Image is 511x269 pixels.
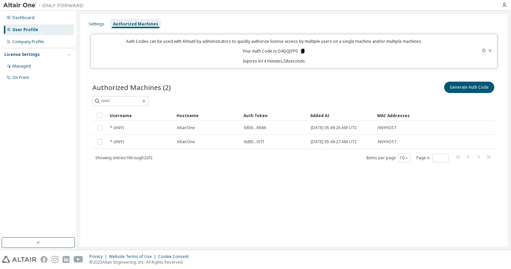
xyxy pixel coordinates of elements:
div: Privacy [89,254,109,259]
img: facebook.svg [40,256,47,263]
span: AltairOne [177,125,195,130]
img: Altair One [3,2,87,9]
img: linkedin.svg [63,256,70,263]
p: Expires in 14 minutes, 58 seconds [95,58,453,64]
img: youtube.svg [74,256,83,263]
span: Items per page [366,154,410,162]
button: 10 [400,155,409,161]
div: License Settings [4,52,40,57]
div: Username [110,110,171,121]
p: © 2025 Altair Engineering, Inc. All Rights Reserved. [89,259,193,265]
span: ANYHOST [378,125,397,130]
img: altair_logo.svg [2,256,36,263]
img: instagram.svg [52,256,59,263]
span: Page n. [416,154,448,162]
span: AltairOne [177,139,195,145]
span: Authorized Machines (2) [92,83,171,92]
span: ANYHOST [378,139,397,145]
span: 585b...8946 [244,125,266,130]
button: Generate Auth Code [444,82,494,93]
div: Hostname [177,110,238,121]
div: On Prem [12,75,29,80]
div: Auth Token [243,110,305,121]
div: Added At [310,110,372,121]
p: Your Auth Code is: O4GQJYP0 [242,48,306,54]
div: MAC Addresses [377,110,425,121]
div: Dashboard [12,15,34,20]
div: User Profile [12,27,38,32]
span: 6d85...01f1 [244,139,265,145]
span: * (ANY) [110,139,124,145]
div: Cookie Consent [158,254,193,259]
p: Auth Codes can be used with Almutil by administrators to quickly authorize license access by mult... [95,38,453,44]
div: Website Terms of Use [109,254,158,259]
div: Settings [89,21,104,27]
div: Company Profile [12,39,44,44]
span: Showing entries 1 through 2 of 2 [95,155,152,161]
span: [DATE] 05:49:26 AM UTC [311,125,357,130]
span: * (ANY) [110,125,124,130]
div: Managed [12,64,31,69]
div: Authorized Machines [113,21,158,27]
span: [DATE] 05:49:27 AM UTC [311,139,357,145]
